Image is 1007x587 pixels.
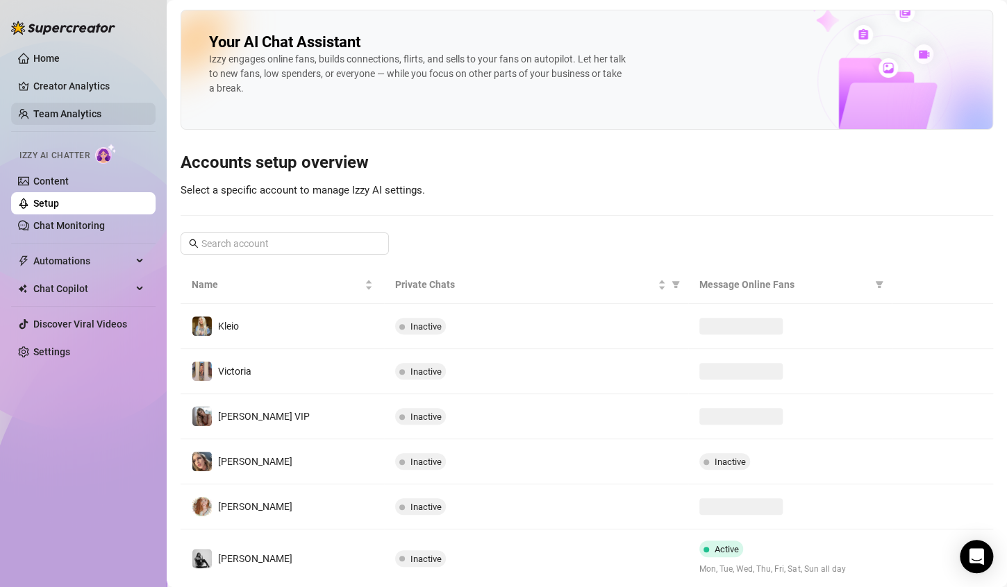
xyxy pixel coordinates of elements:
img: Kleio [192,316,212,336]
span: Izzy AI Chatter [19,149,90,162]
span: Name [192,277,362,292]
img: Amy Pond [192,497,212,516]
a: Home [33,53,60,64]
span: Select a specific account to manage Izzy AI settings. [181,184,425,196]
span: [PERSON_NAME] [218,456,292,467]
div: Izzy engages online fans, builds connections, flirts, and sells to your fans on autopilot. Let he... [209,52,626,96]
span: Message Online Fans [699,277,869,292]
a: Chat Monitoring [33,220,105,231]
th: Private Chats [384,266,689,304]
a: Content [33,176,69,187]
img: Kat Hobbs [192,452,212,471]
span: Inactive [410,502,442,512]
img: Victoria [192,361,212,381]
img: Chat Copilot [18,284,27,293]
input: Search account [201,236,369,251]
a: Team Analytics [33,108,101,119]
span: filter [672,280,680,289]
span: Active [715,544,739,554]
span: [PERSON_NAME] [218,501,292,512]
a: Discover Viral Videos [33,318,127,330]
span: filter [669,274,683,295]
th: Name [181,266,384,304]
img: logo-BBDzfeDw.svg [11,21,115,35]
span: Inactive [410,457,442,467]
span: Inactive [715,457,746,467]
a: Setup [33,198,59,209]
span: Chat Copilot [33,278,132,300]
span: Inactive [410,411,442,422]
div: Open Intercom Messenger [960,540,993,573]
span: filter [875,280,883,289]
span: search [189,239,199,248]
span: Inactive [410,321,442,332]
span: Automations [33,250,132,272]
span: Inactive [410,554,442,564]
span: Mon, Tue, Wed, Thu, Fri, Sat, Sun all day [699,563,881,576]
h2: Your AI Chat Assistant [209,33,360,52]
span: Victoria [218,366,251,377]
a: Settings [33,346,70,357]
a: Creator Analytics [33,75,144,97]
span: Inactive [410,366,442,377]
span: [PERSON_NAME] VIP [218,411,310,422]
span: filter [872,274,886,295]
img: AI Chatter [95,144,117,164]
span: Private Chats [395,277,656,292]
span: thunderbolt [18,255,29,266]
span: [PERSON_NAME] [218,553,292,564]
span: Kleio [218,321,239,332]
img: Grace Hunt [192,549,212,568]
h3: Accounts setup overview [181,152,993,174]
img: Kat Hobbs VIP [192,407,212,426]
